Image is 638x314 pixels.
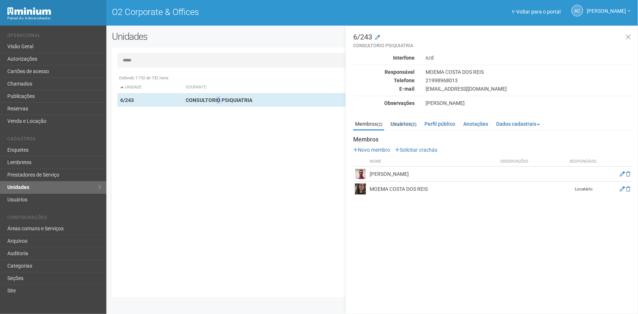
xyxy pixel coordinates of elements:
[368,157,498,167] th: Nome
[420,100,638,106] div: [PERSON_NAME]
[420,77,638,84] div: 21998968013
[348,86,420,92] div: E-mail
[7,136,101,144] li: Cadastros
[348,69,420,75] div: Responsável
[420,69,638,75] div: MOEMA COSTA DOS REIS
[117,82,183,94] th: Unidade: activate to sort column descending
[375,34,380,41] a: Modificar a unidade
[620,186,625,192] a: Editar membro
[7,33,101,41] li: Operacional
[566,157,602,167] th: Responsável
[7,7,51,15] img: Minium
[420,54,638,61] div: n/d
[461,118,490,129] a: Anotações
[7,215,101,223] li: Configurações
[120,97,134,103] strong: 6/243
[420,86,638,92] div: [EMAIL_ADDRESS][DOMAIN_NAME]
[186,97,252,103] strong: CONSULTORIO PSIQUIATRIA
[626,171,630,177] a: Excluir membro
[353,42,632,49] small: CONSULTORIO PSIQUIATRIA
[183,82,408,94] th: Ocupante: activate to sort column ascending
[626,186,630,192] a: Excluir membro
[353,33,632,49] h3: 6/243
[620,171,625,177] a: Editar membro
[355,169,366,179] img: user.png
[368,182,498,197] td: MOEMA COSTA DOS REIS
[395,147,437,153] a: Solicitar crachás
[411,122,416,127] small: (2)
[117,75,627,82] div: Exibindo 1-732 de 732 itens
[112,31,322,42] h2: Unidades
[353,147,390,153] a: Novo membro
[512,9,560,15] a: Voltar para o portal
[494,118,542,129] a: Dados cadastrais
[566,182,602,197] td: Locatário
[348,77,420,84] div: Telefone
[353,118,384,130] a: Membros(2)
[587,1,626,14] span: Ana Carla de Carvalho Silva
[348,54,420,61] div: Interfone
[423,118,457,129] a: Perfil público
[368,167,498,182] td: [PERSON_NAME]
[355,184,366,194] img: user.png
[377,122,382,127] small: (2)
[498,157,566,167] th: Observações
[571,5,583,16] a: AC
[348,100,420,106] div: Observações
[112,7,367,17] h1: O2 Corporate & Offices
[389,118,418,129] a: Usuários(2)
[353,136,632,143] strong: Membros
[587,9,631,15] a: [PERSON_NAME]
[7,15,101,22] div: Painel do Administrador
